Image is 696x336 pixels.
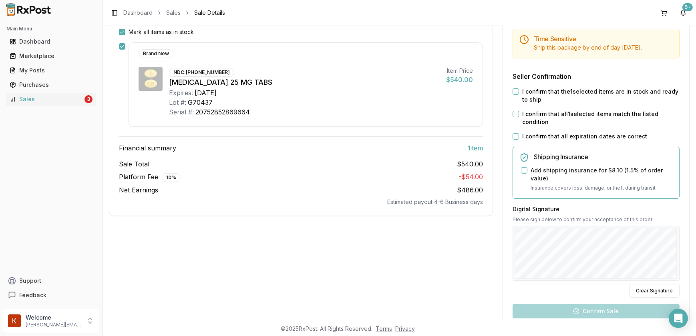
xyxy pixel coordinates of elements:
a: Purchases [6,78,96,92]
div: Lot #: [169,98,186,107]
div: Dashboard [10,38,93,46]
span: Ship this package by end of day [DATE] . [534,44,642,51]
h3: Seller Confirmation [513,72,680,81]
a: My Posts [6,63,96,78]
span: $540.00 [457,159,483,169]
a: Terms [376,325,392,332]
button: Marketplace [3,50,99,62]
img: User avatar [8,314,21,327]
label: I confirm that all expiration dates are correct [522,132,647,140]
a: Sales3 [6,92,96,106]
nav: breadcrumb [123,9,225,17]
div: Purchases [10,81,93,89]
a: Dashboard [6,34,96,49]
label: I confirm that all 1 selected items match the listed condition [522,110,680,126]
a: Privacy [396,325,415,332]
a: Marketplace [6,49,96,63]
span: $486.00 [457,186,483,194]
button: My Posts [3,64,99,77]
div: Brand New [139,49,173,58]
h2: Main Menu [6,26,96,32]
p: Please sign below to confirm your acceptance of this order [513,216,680,223]
p: [PERSON_NAME][EMAIL_ADDRESS][DOMAIN_NAME] [26,322,81,328]
div: Expires: [169,88,193,98]
span: Sale Total [119,159,149,169]
button: Feedback [3,288,99,302]
button: Purchases [3,78,99,91]
span: Sale Details [194,9,225,17]
span: Financial summary [119,143,176,153]
span: 1 item [468,143,483,153]
h5: Time Sensitive [534,36,673,42]
button: Clear Signature [629,284,680,298]
div: Open Intercom Messenger [669,309,688,328]
div: Item Price [446,67,473,75]
p: Insurance covers loss, damage, or theft during transit. [531,184,673,192]
div: Serial #: [169,107,194,117]
span: - $54.00 [459,173,483,181]
div: Marketplace [10,52,93,60]
div: My Posts [10,66,93,74]
span: Feedback [19,291,46,299]
span: Platform Fee [119,172,181,182]
div: 9+ [682,3,693,11]
div: G70437 [188,98,213,107]
div: Sales [10,95,83,103]
img: RxPost Logo [3,3,54,16]
div: $540.00 [446,75,473,84]
div: [MEDICAL_DATA] 25 MG TABS [169,77,440,88]
label: I confirm that the 1 selected items are in stock and ready to ship [522,88,680,104]
span: Net Earnings [119,185,158,195]
div: [DATE] [195,88,217,98]
div: Estimated payout 4-6 Business days [119,198,483,206]
p: Welcome [26,314,81,322]
div: NDC: [PHONE_NUMBER] [169,68,234,77]
button: Sales3 [3,93,99,106]
a: Dashboard [123,9,153,17]
label: Mark all items as in stock [129,28,194,36]
div: 3 [84,95,93,103]
div: 10 % [162,173,181,182]
img: Jardiance 25 MG TABS [139,67,163,91]
button: 9+ [677,6,690,19]
button: Support [3,274,99,288]
button: Dashboard [3,35,99,48]
a: Sales [166,9,181,17]
div: 20752852869664 [195,107,250,117]
h3: Digital Signature [513,205,680,213]
label: Add shipping insurance for $8.10 ( 1.5 % of order value) [531,166,673,182]
h5: Shipping Insurance [534,154,673,160]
